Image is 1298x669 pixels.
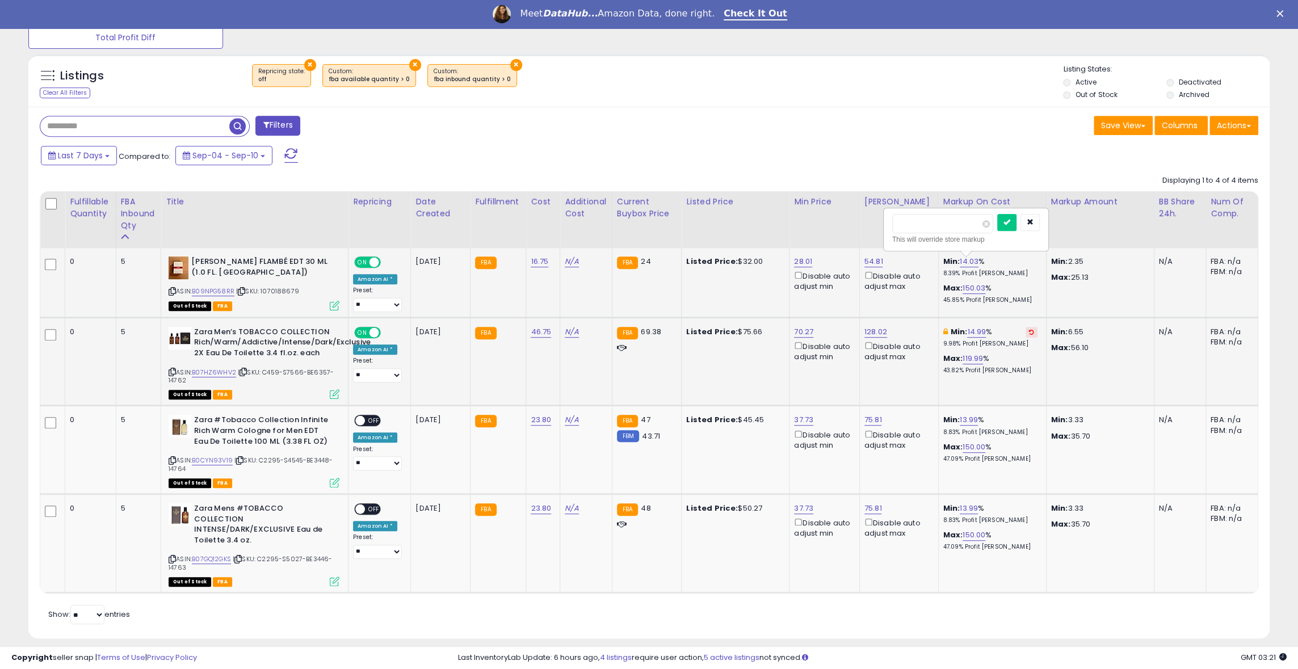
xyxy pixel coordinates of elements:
[121,327,153,337] div: 5
[943,516,1037,524] p: 8.83% Profit [PERSON_NAME]
[1051,256,1145,267] p: 2.35
[1159,196,1201,220] div: BB Share 24h.
[304,59,316,71] button: ×
[194,415,332,449] b: Zara #Tobacco Collection Infinite Rich Warm Cologne for Men EDT Eau De Toilette 100 ML (3.38 FL OZ)
[943,530,1037,551] div: %
[192,368,236,377] a: B07HZ6WHV2
[147,652,197,663] a: Privacy Policy
[1154,116,1208,135] button: Columns
[951,326,968,337] b: Min:
[531,414,551,426] a: 23.80
[794,503,813,514] a: 37.73
[192,554,231,564] a: B07GQ12GKS
[258,75,305,83] div: off
[1211,196,1253,220] div: Num of Comp.
[794,428,850,451] div: Disable auto adjust min
[960,414,978,426] a: 13.99
[686,196,784,208] div: Listed Price
[1051,519,1071,529] strong: Max:
[960,256,978,267] a: 14.03
[943,270,1037,277] p: 8.39% Profit [PERSON_NAME]
[353,344,397,355] div: Amazon AI *
[169,327,339,398] div: ASIN:
[169,368,334,385] span: | SKU: C459-S7566-BE6357-14762
[1076,90,1117,99] label: Out of Stock
[119,151,171,162] span: Compared to:
[379,327,397,337] span: OFF
[864,414,882,426] a: 75.81
[686,503,738,514] b: Listed Price:
[121,196,157,232] div: FBA inbound Qty
[353,533,402,559] div: Preset:
[864,516,930,538] div: Disable auto adjust max
[943,296,1037,304] p: 45.85% Profit [PERSON_NAME]
[938,191,1046,248] th: The percentage added to the cost of goods (COGS) that forms the calculator for Min & Max prices.
[943,503,960,514] b: Min:
[641,326,661,337] span: 69.38
[169,456,333,473] span: | SKU: C2295-S4545-BE3448-14764
[475,415,496,427] small: FBA
[686,327,780,337] div: $75.66
[1051,343,1145,353] p: 56.10
[1162,175,1258,186] div: Displaying 1 to 4 of 4 items
[794,256,812,267] a: 28.01
[794,270,850,292] div: Disable auto adjust min
[353,521,397,531] div: Amazon AI *
[565,256,578,267] a: N/A
[642,431,660,441] span: 43.71
[1051,519,1145,529] p: 35.70
[943,428,1037,436] p: 8.83% Profit [PERSON_NAME]
[213,301,232,311] span: FBA
[1211,415,1249,425] div: FBA: n/a
[194,327,332,361] b: Zara Men’s TOBACCO COLLECTION Rich/Warm/Addictive/Intense/Dark/Exclusive 2X Eau De Toilette 3.4 f...
[794,196,854,208] div: Min Price
[48,609,130,620] span: Show: entries
[255,116,300,136] button: Filters
[365,504,383,514] span: OFF
[1051,431,1145,441] p: 35.70
[365,416,383,426] span: OFF
[1159,256,1197,267] div: N/A
[70,415,107,425] div: 0
[617,415,638,427] small: FBA
[169,415,339,486] div: ASIN:
[415,327,461,337] div: [DATE]
[191,256,329,280] b: [PERSON_NAME] FLAMBÉ EDT 30 ML (1.0 FL. [GEOGRAPHIC_DATA])
[169,415,191,437] img: 41OmDNIS3lL._SL40_.jpg
[169,478,211,488] span: All listings that are currently out of stock and unavailable for purchase on Amazon
[531,256,548,267] a: 16.75
[943,415,1037,436] div: %
[531,196,555,208] div: Cost
[355,327,369,337] span: ON
[475,256,496,269] small: FBA
[493,5,511,23] img: Profile image for Georgie
[943,354,1037,375] div: %
[1051,342,1071,353] strong: Max:
[724,8,787,20] a: Check It Out
[686,326,738,337] b: Listed Price:
[943,327,1037,348] div: %
[520,8,715,19] div: Meet Amazon Data, done right.
[1211,256,1249,267] div: FBA: n/a
[943,283,963,293] b: Max:
[169,577,211,587] span: All listings that are currently out of stock and unavailable for purchase on Amazon
[943,414,960,425] b: Min:
[1051,327,1145,337] p: 6.55
[686,415,780,425] div: $45.45
[1178,77,1221,87] label: Deactivated
[1276,10,1288,17] div: Close
[58,150,103,161] span: Last 7 Days
[1029,329,1034,335] i: Revert to store-level Min Markup
[943,543,1037,551] p: 47.09% Profit [PERSON_NAME]
[686,256,738,267] b: Listed Price:
[11,652,53,663] strong: Copyright
[353,432,397,443] div: Amazon AI *
[175,146,272,165] button: Sep-04 - Sep-10
[192,150,258,161] span: Sep-04 - Sep-10
[415,415,461,425] div: [DATE]
[28,26,223,49] button: Total Profit Diff
[213,478,232,488] span: FBA
[943,367,1037,375] p: 43.82% Profit [PERSON_NAME]
[641,503,650,514] span: 48
[1051,414,1068,425] strong: Min:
